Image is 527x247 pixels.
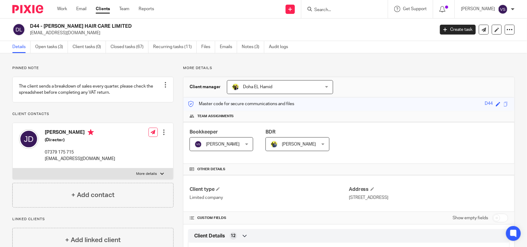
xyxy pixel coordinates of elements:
a: Team [119,6,129,12]
img: svg%3E [12,23,25,36]
p: Master code for secure communications and files [188,101,295,107]
h2: D44 - [PERSON_NAME] HAIR CARE LIMITED [30,23,350,30]
h4: Client type [190,186,349,193]
p: [EMAIL_ADDRESS][DOMAIN_NAME] [45,156,115,162]
h4: CUSTOM FIELDS [190,216,349,220]
p: More details [183,66,515,71]
p: [STREET_ADDRESS] [349,195,508,201]
input: Search [314,7,369,13]
a: Clients [96,6,110,12]
a: Open tasks (3) [35,41,68,53]
span: Other details [197,167,225,172]
img: svg%3E [194,141,202,148]
p: Linked clients [12,217,174,222]
a: Recurring tasks (11) [153,41,197,53]
span: Get Support [403,7,427,11]
a: Create task [440,25,476,35]
p: Pinned note [12,66,174,71]
h4: [PERSON_NAME] [45,129,115,137]
a: Emails [220,41,237,53]
img: svg%3E [19,129,39,149]
span: [PERSON_NAME] [282,142,316,146]
h3: Client manager [190,84,221,90]
div: D44 [485,101,493,108]
span: Doha EL Hamid [243,85,273,89]
a: Details [12,41,31,53]
p: [EMAIL_ADDRESS][DOMAIN_NAME] [30,30,431,36]
i: Primary [88,129,94,135]
h4: Address [349,186,508,193]
h4: + Add linked client [65,235,121,245]
span: Client Details [194,233,225,239]
span: 12 [231,233,236,239]
img: Doha-Starbridge.jpg [232,83,239,91]
img: Pixie [12,5,43,13]
h4: + Add contact [71,190,115,200]
a: Email [76,6,86,12]
span: Team assignments [197,114,234,119]
p: 07379 175 715 [45,149,115,155]
img: svg%3E [498,4,508,14]
a: Client tasks (0) [73,41,106,53]
span: Bookkeeper [190,130,218,134]
a: Closed tasks (67) [111,41,148,53]
span: [PERSON_NAME] [206,142,240,146]
img: Dennis-Starbridge.jpg [270,141,278,148]
a: Work [57,6,67,12]
a: Notes (3) [242,41,264,53]
a: Reports [139,6,154,12]
p: Client contacts [12,112,174,117]
a: Audit logs [269,41,293,53]
span: BDR [266,130,275,134]
p: More details [136,171,157,176]
h5: (Director) [45,137,115,143]
label: Show empty fields [453,215,488,221]
p: Limited company [190,195,349,201]
p: [PERSON_NAME] [461,6,495,12]
a: Files [201,41,215,53]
